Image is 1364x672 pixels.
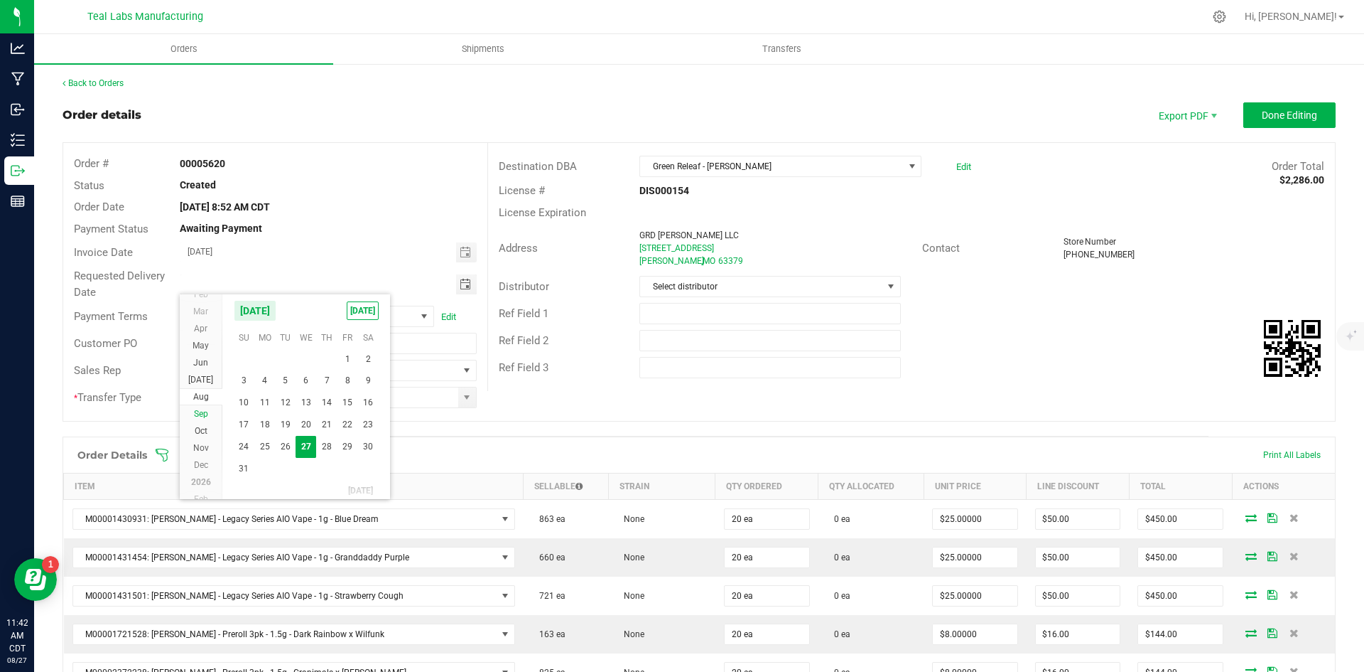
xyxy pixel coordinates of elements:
th: [DATE] [234,480,379,501]
a: Back to Orders [63,78,124,88]
span: Dec [194,460,208,470]
span: 28 [316,436,337,458]
th: Line Discount [1027,474,1130,500]
li: Export PDF [1144,102,1229,128]
strong: DIS000154 [639,185,689,196]
inline-svg: Analytics [11,41,25,55]
input: 0 [725,548,809,567]
span: None [617,591,644,601]
span: 27 [296,436,316,458]
h1: Order Details [77,449,147,461]
span: License Expiration [499,206,586,219]
th: Strain [608,474,715,500]
span: Aug [193,392,209,402]
td: Friday, August 1, 2025 [337,348,358,370]
inline-svg: Outbound [11,164,25,178]
span: Transfers [743,43,821,55]
span: Toggle calendar [456,274,477,294]
td: Saturday, August 9, 2025 [358,370,379,392]
input: 0 [1138,586,1223,606]
span: 29 [337,436,358,458]
span: Orders [151,43,217,55]
span: Done Editing [1262,110,1317,121]
strong: Created [180,179,216,191]
div: Manage settings [1211,10,1228,23]
th: Su [234,327,254,348]
td: Sunday, August 31, 2025 [234,458,254,480]
span: None [617,629,644,639]
th: Qty Allocated [818,474,924,500]
td: Tuesday, August 5, 2025 [275,370,296,392]
span: License # [499,184,545,197]
th: Unit Price [924,474,1027,500]
span: [PERSON_NAME] [639,256,704,266]
span: Save Order Detail [1262,552,1283,560]
span: 23 [358,414,379,436]
inline-svg: Inbound [11,102,25,117]
span: Delete Order Detail [1283,590,1304,599]
span: 30 [358,436,379,458]
span: Ref Field 3 [499,361,548,374]
th: Actions [1232,474,1335,500]
span: 3 [234,370,254,392]
th: Sellable [524,474,608,500]
span: Hi, [PERSON_NAME]! [1245,11,1337,22]
td: Tuesday, August 26, 2025 [275,436,296,458]
qrcode: 00005620 [1264,320,1321,377]
span: Feb [194,289,208,299]
td: Wednesday, August 20, 2025 [296,414,316,436]
span: Payment Status [74,223,148,235]
td: Tuesday, August 19, 2025 [275,414,296,436]
span: 5 [275,370,296,392]
span: 660 ea [532,553,565,562]
span: Shipments [443,43,524,55]
a: Edit [441,311,456,322]
td: Monday, August 25, 2025 [254,436,275,458]
span: Transfer Type [74,391,141,404]
span: 721 ea [532,591,565,601]
iframe: Resource center [14,558,57,601]
span: Jun [193,358,208,368]
span: 163 ea [532,629,565,639]
span: Order Date [74,201,124,213]
td: Monday, August 18, 2025 [254,414,275,436]
span: 26 [275,436,296,458]
span: 11 [254,392,275,414]
span: 21 [316,414,337,436]
span: 0 ea [827,514,850,524]
span: Green Releaf - [PERSON_NAME] [640,156,903,176]
span: MO [703,256,715,266]
span: Order Total [1272,160,1324,173]
span: Delete Order Detail [1283,513,1304,522]
a: Orders [34,34,333,64]
td: Saturday, August 23, 2025 [358,414,379,436]
span: Sep [194,409,208,419]
span: 17 [234,414,254,436]
span: NO DATA FOUND [72,508,515,530]
span: 0 ea [827,553,850,562]
span: 4 [254,370,275,392]
th: Tu [275,327,296,348]
td: Friday, August 29, 2025 [337,436,358,458]
td: Sunday, August 17, 2025 [234,414,254,436]
input: 0 [933,586,1017,606]
strong: 00005620 [180,158,225,169]
span: None [617,514,644,524]
a: Transfers [632,34,931,64]
td: Thursday, August 28, 2025 [316,436,337,458]
span: 63379 [718,256,743,266]
th: Mo [254,327,275,348]
span: 8 [337,370,358,392]
span: Apr [194,324,207,334]
input: 0 [933,548,1017,567]
button: Done Editing [1243,102,1336,128]
span: 31 [234,458,254,480]
td: Friday, August 15, 2025 [337,392,358,414]
span: Oct [195,426,207,436]
span: Delete Order Detail [1283,629,1304,637]
a: Edit [956,161,971,172]
td: Wednesday, August 13, 2025 [296,392,316,414]
span: 25 [254,436,275,458]
span: Invoice Date [74,246,133,259]
th: Total [1129,474,1232,500]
